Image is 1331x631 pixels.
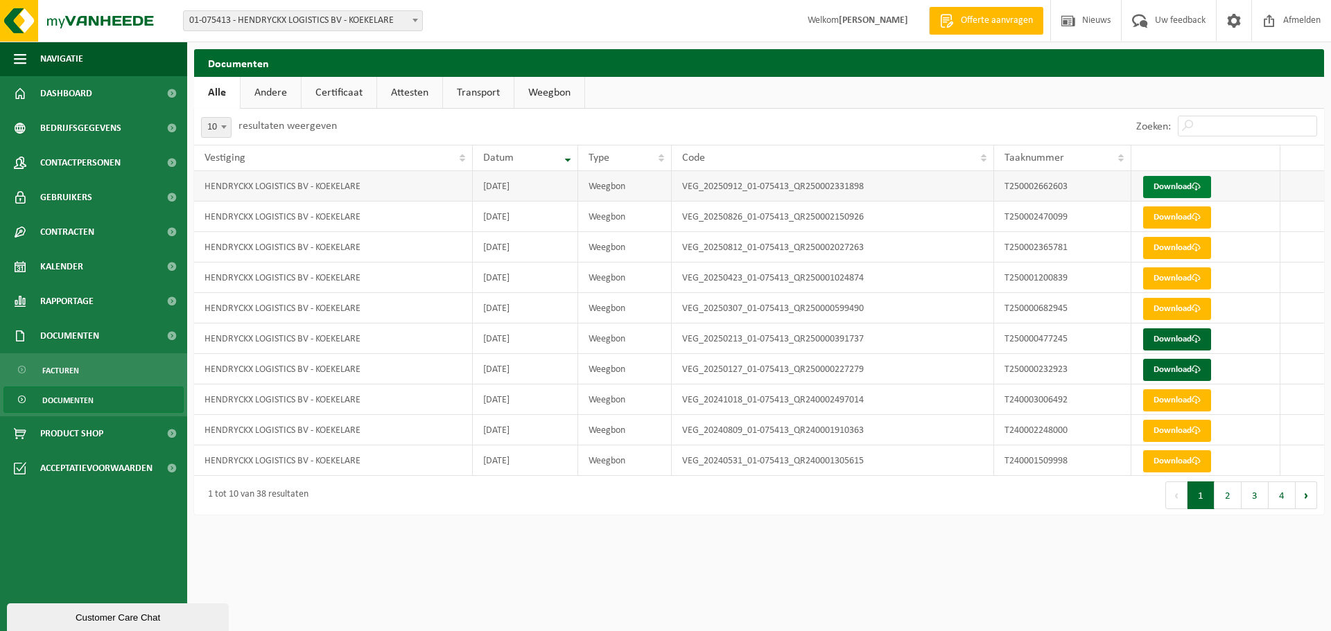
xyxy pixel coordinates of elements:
[201,117,232,138] span: 10
[40,215,94,249] span: Contracten
[483,152,514,163] span: Datum
[443,77,514,109] a: Transport
[994,354,1132,384] td: T250000232923
[473,293,578,323] td: [DATE]
[1004,152,1064,163] span: Taaknummer
[994,202,1132,232] td: T250002470099
[473,323,578,354] td: [DATE]
[1143,359,1211,381] a: Download
[202,118,231,137] span: 10
[377,77,442,109] a: Attesten
[1143,237,1211,259] a: Download
[1143,389,1211,411] a: Download
[578,415,672,445] td: Weegbon
[7,601,232,631] iframe: chat widget
[241,77,301,109] a: Andere
[194,171,473,202] td: HENDRYCKX LOGISTICS BV - KOEKELARE
[40,416,103,451] span: Product Shop
[672,171,994,202] td: VEG_20250912_01-075413_QR250002331898
[194,77,240,109] a: Alle
[194,49,1324,76] h2: Documenten
[1188,481,1215,509] button: 1
[1165,481,1188,509] button: Previous
[40,284,94,319] span: Rapportage
[839,15,908,26] strong: [PERSON_NAME]
[194,354,473,384] td: HENDRYCKX LOGISTICS BV - KOEKELARE
[205,152,245,163] span: Vestiging
[40,249,83,284] span: Kalender
[194,232,473,263] td: HENDRYCKX LOGISTICS BV - KOEKELARE
[194,384,473,415] td: HENDRYCKX LOGISTICS BV - KOEKELARE
[194,263,473,293] td: HENDRYCKX LOGISTICS BV - KOEKELARE
[957,14,1036,28] span: Offerte aanvragen
[994,293,1132,323] td: T250000682945
[682,152,705,163] span: Code
[514,77,584,109] a: Weegbon
[1143,450,1211,472] a: Download
[473,384,578,415] td: [DATE]
[1143,206,1211,229] a: Download
[672,354,994,384] td: VEG_20250127_01-075413_QR250000227279
[473,202,578,232] td: [DATE]
[1296,481,1317,509] button: Next
[183,10,423,31] span: 01-075413 - HENDRYCKX LOGISTICS BV - KOEKELARE
[194,415,473,445] td: HENDRYCKX LOGISTICS BV - KOEKELARE
[42,387,94,414] span: Documenten
[238,121,337,132] label: resultaten weergeven
[929,7,1043,35] a: Offerte aanvragen
[473,415,578,445] td: [DATE]
[1215,481,1242,509] button: 2
[473,232,578,263] td: [DATE]
[672,232,994,263] td: VEG_20250812_01-075413_QR250002027263
[473,171,578,202] td: [DATE]
[578,293,672,323] td: Weegbon
[473,263,578,293] td: [DATE]
[40,451,153,486] span: Acceptatievoorwaarden
[194,445,473,476] td: HENDRYCKX LOGISTICS BV - KOEKELARE
[672,415,994,445] td: VEG_20240809_01-075413_QR240001910363
[194,323,473,354] td: HENDRYCKX LOGISTICS BV - KOEKELARE
[1136,121,1171,132] label: Zoeken:
[994,384,1132,415] td: T240003006492
[40,111,121,145] span: Bedrijfsgegevens
[578,263,672,293] td: Weegbon
[40,145,121,180] span: Contactpersonen
[578,384,672,415] td: Weegbon
[1269,481,1296,509] button: 4
[3,357,184,383] a: Facturen
[578,202,672,232] td: Weegbon
[578,354,672,384] td: Weegbon
[1143,420,1211,442] a: Download
[994,323,1132,354] td: T250000477245
[40,76,92,111] span: Dashboard
[1143,267,1211,290] a: Download
[672,323,994,354] td: VEG_20250213_01-075413_QR250000391737
[302,77,376,109] a: Certificaat
[672,263,994,293] td: VEG_20250423_01-075413_QR250001024874
[201,483,308,508] div: 1 tot 10 van 38 resultaten
[994,171,1132,202] td: T250002662603
[994,445,1132,476] td: T240001509998
[194,202,473,232] td: HENDRYCKX LOGISTICS BV - KOEKELARE
[473,354,578,384] td: [DATE]
[672,293,994,323] td: VEG_20250307_01-075413_QR250000599490
[589,152,609,163] span: Type
[994,232,1132,263] td: T250002365781
[40,42,83,76] span: Navigatie
[40,180,92,215] span: Gebruikers
[1242,481,1269,509] button: 3
[578,232,672,263] td: Weegbon
[473,445,578,476] td: [DATE]
[578,445,672,476] td: Weegbon
[994,263,1132,293] td: T250001200839
[672,202,994,232] td: VEG_20250826_01-075413_QR250002150926
[672,445,994,476] td: VEG_20240531_01-075413_QR240001305615
[40,319,99,353] span: Documenten
[184,11,422,30] span: 01-075413 - HENDRYCKX LOGISTICS BV - KOEKELARE
[994,415,1132,445] td: T240002248000
[578,171,672,202] td: Weegbon
[1143,176,1211,198] a: Download
[194,293,473,323] td: HENDRYCKX LOGISTICS BV - KOEKELARE
[3,386,184,413] a: Documenten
